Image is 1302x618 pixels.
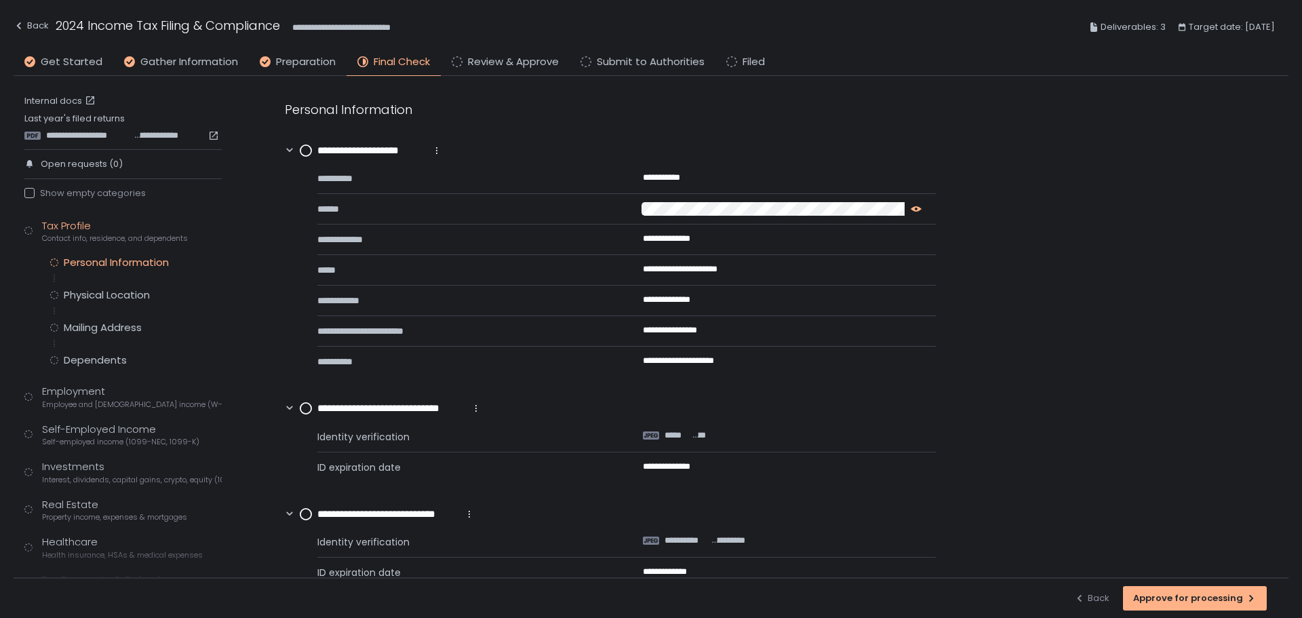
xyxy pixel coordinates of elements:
span: Final Check [374,54,430,70]
span: Identity verification [317,430,610,444]
span: ID expiration date [317,461,610,474]
span: Identity verification [317,535,610,549]
div: Back [1074,592,1109,604]
span: Employee and [DEMOGRAPHIC_DATA] income (W-2s) [42,400,222,410]
button: Back [1074,586,1109,611]
span: Target date: [DATE] [1189,19,1275,35]
span: Get Started [41,54,102,70]
a: Internal docs [24,95,98,107]
span: Self-employed income (1099-NEC, 1099-K) [42,437,199,447]
div: Personal Information [285,100,936,119]
span: Health insurance, HSAs & medical expenses [42,550,203,560]
div: Real Estate [42,497,187,523]
div: Physical Location [64,288,150,302]
span: Submit to Authorities [597,54,705,70]
div: Employment [42,384,222,410]
button: Approve for processing [1123,586,1267,611]
div: Tax Payments & Refunds [42,573,182,598]
span: ID expiration date [317,566,610,579]
div: Approve for processing [1133,592,1257,604]
div: Healthcare [42,535,203,560]
div: Investments [42,459,222,485]
div: Tax Profile [42,218,188,244]
span: Review & Approve [468,54,559,70]
div: Personal Information [64,256,169,269]
span: Open requests (0) [41,158,123,170]
div: Mailing Address [64,321,142,334]
span: Deliverables: 3 [1101,19,1166,35]
div: Self-Employed Income [42,422,199,448]
div: Back [14,18,49,34]
span: Gather Information [140,54,238,70]
button: Back [14,16,49,39]
span: Interest, dividends, capital gains, crypto, equity (1099s, K-1s) [42,475,222,485]
div: Dependents [64,353,127,367]
span: Contact info, residence, and dependents [42,233,188,244]
div: Last year's filed returns [24,113,222,141]
span: Preparation [276,54,336,70]
span: Property income, expenses & mortgages [42,512,187,522]
span: Filed [743,54,765,70]
h1: 2024 Income Tax Filing & Compliance [56,16,280,35]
